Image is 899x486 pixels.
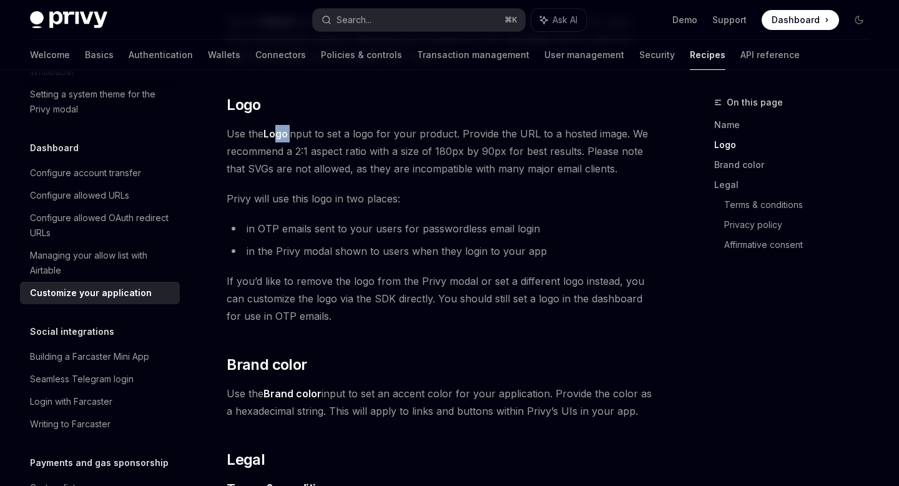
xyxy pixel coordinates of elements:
button: Ask AI [531,9,586,31]
div: Seamless Telegram login [30,372,134,387]
a: Terms & conditions [724,195,879,215]
a: Wallets [208,40,240,70]
span: ⌘ K [504,15,518,25]
span: Logo [227,95,261,115]
span: Use the input to set a logo for your product. Provide the URL to a hosted image. We recommend a 2... [227,125,657,177]
a: Support [712,14,747,26]
a: Authentication [129,40,193,70]
li: in the Privy modal shown to users when they login to your app [227,242,657,260]
a: Configure allowed URLs [20,184,180,207]
li: in OTP emails sent to your users for passwordless email login [227,220,657,237]
a: Name [714,115,879,135]
div: Writing to Farcaster [30,417,111,432]
a: Configure account transfer [20,162,180,184]
a: Security [639,40,675,70]
strong: Brand color [263,387,322,400]
div: Configure account transfer [30,166,141,181]
span: Use the input to set an accent color for your application. Provide the color as a hexadecimal str... [227,385,657,420]
div: Customize your application [30,285,152,300]
a: User management [544,40,624,70]
a: Seamless Telegram login [20,368,180,390]
span: On this page [727,95,783,110]
a: Policies & controls [321,40,402,70]
a: Setting a system theme for the Privy modal [20,83,180,121]
a: Dashboard [762,10,839,30]
a: Configure allowed OAuth redirect URLs [20,207,180,244]
div: Setting a system theme for the Privy modal [30,87,172,117]
a: Recipes [690,40,725,70]
a: Privacy policy [724,215,879,235]
strong: Logo [263,127,288,140]
div: Building a Farcaster Mini App [30,349,149,364]
div: Search... [337,12,371,27]
div: Login with Farcaster [30,394,112,409]
img: dark logo [30,11,107,29]
a: Logo [714,135,879,155]
a: Brand color [714,155,879,175]
span: Brand color [227,355,307,375]
h5: Payments and gas sponsorship [30,455,169,470]
h5: Social integrations [30,324,114,339]
a: Managing your allow list with Airtable [20,244,180,282]
a: Building a Farcaster Mini App [20,345,180,368]
span: Legal [227,450,265,470]
span: Ask AI [553,14,577,26]
span: Dashboard [772,14,820,26]
a: Basics [85,40,114,70]
h5: Dashboard [30,141,79,156]
button: Toggle dark mode [849,10,869,30]
span: Privy will use this logo in two places: [227,190,657,207]
a: Welcome [30,40,70,70]
div: Configure allowed OAuth redirect URLs [30,211,172,241]
a: Legal [714,175,879,195]
a: Customize your application [20,282,180,304]
div: Configure allowed URLs [30,188,129,203]
a: Affirmative consent [724,235,879,255]
button: Search...⌘K [313,9,524,31]
a: Connectors [255,40,306,70]
a: Transaction management [417,40,529,70]
div: Managing your allow list with Airtable [30,248,172,278]
a: Writing to Farcaster [20,413,180,435]
a: Login with Farcaster [20,390,180,413]
span: If you’d like to remove the logo from the Privy modal or set a different logo instead, you can cu... [227,272,657,325]
a: Demo [672,14,697,26]
a: API reference [740,40,800,70]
